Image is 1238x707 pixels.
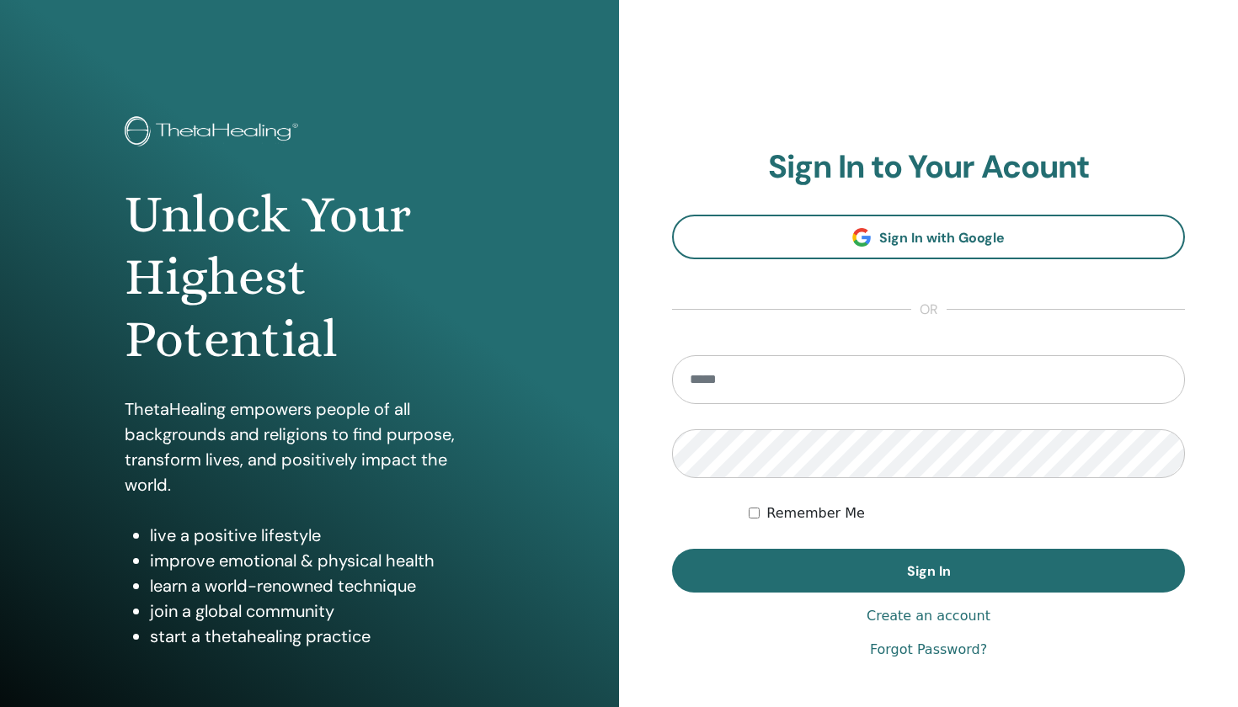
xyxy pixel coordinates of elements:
[907,562,951,580] span: Sign In
[867,606,990,626] a: Create an account
[870,640,987,660] a: Forgot Password?
[672,549,1185,593] button: Sign In
[150,573,495,598] li: learn a world-renowned technique
[125,396,495,497] p: ThetaHealing empowers people of all backgrounds and religions to find purpose, transform lives, a...
[125,183,495,371] h1: Unlock Your Highest Potential
[749,503,1185,524] div: Keep me authenticated indefinitely or until I manually logout
[672,215,1185,259] a: Sign In with Google
[911,300,947,320] span: or
[150,598,495,624] li: join a global community
[150,548,495,573] li: improve emotional & physical health
[672,148,1185,187] h2: Sign In to Your Acount
[150,523,495,548] li: live a positive lifestyle
[150,624,495,649] li: start a thetahealing practice
[879,229,1005,247] span: Sign In with Google
[766,503,865,524] label: Remember Me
